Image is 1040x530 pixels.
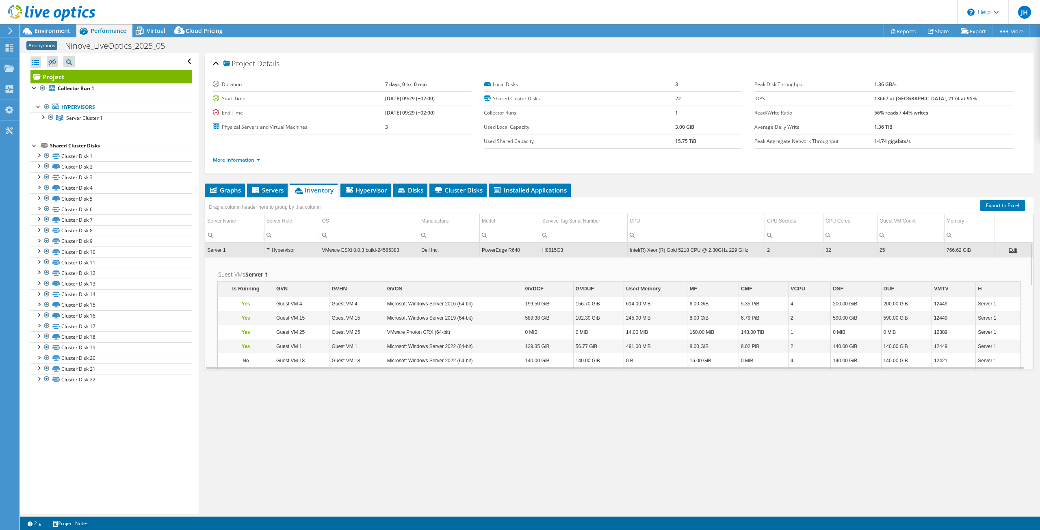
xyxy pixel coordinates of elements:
[218,297,274,311] td: Column Is Running, Value Yes
[922,25,955,37] a: Share
[274,340,329,354] td: Column GVN, Value Guest VM 1
[479,214,540,228] td: Model Column
[791,284,805,294] div: VCPU
[831,325,881,340] td: Column DSF, Value 0 MiB
[624,325,687,340] td: Column Used Memory, Value 14.00 MiB
[934,284,949,294] div: VMTV
[626,284,661,294] div: Used Memory
[329,297,385,311] td: Column GVHN, Value Guest VM 4
[385,340,523,354] td: Column GVOS, Value Microsoft Windows Server 2022 (64-bit)
[754,109,874,117] label: Read/Write Ratio
[967,9,975,16] svg: \n
[205,214,264,228] td: Server Name Column
[881,311,932,325] td: Column DUF, Value 590.00 GiB
[30,353,192,363] a: Cluster Disk 20
[482,216,495,226] div: Model
[932,354,975,368] td: Column VMTV, Value 12421
[484,137,675,145] label: Used Shared Capacity
[739,311,788,325] td: Column CMF, Value 6.79 PiB
[223,60,255,68] span: Project
[213,123,385,131] label: Physical Servers and Virtual Machines
[266,216,292,226] div: Server Role
[881,297,932,311] td: Column DUF, Value 200.00 GiB
[66,115,103,121] span: Server Cluster 1
[30,172,192,183] a: Cluster Disk 3
[484,95,675,103] label: Shared Cluster Disks
[264,243,320,257] td: Column Server Role, Value Hypervisor
[30,247,192,257] a: Cluster Disk 10
[992,25,1030,37] a: More
[789,340,831,354] td: Column VCPU, Value 2
[493,186,567,194] span: Installed Applications
[30,289,192,300] a: Cluster Disk 14
[825,216,850,226] div: CPU Cores
[947,216,964,226] div: Memory
[945,228,994,242] td: Column Memory, Filter cell
[874,95,977,102] b: 13667 at [GEOGRAPHIC_DATA], 2174 at 95%
[874,138,911,145] b: 14.74 gigabits/s
[30,279,192,289] a: Cluster Disk 13
[251,186,284,194] span: Servers
[50,141,192,151] div: Shared Cluster Disks
[739,340,788,354] td: Column CMF, Value 8.02 PiB
[421,216,450,226] div: Manufacturer
[205,228,264,242] td: Column Server Name, Filter cell
[823,228,877,242] td: Column CPU Cores, Filter cell
[739,297,788,311] td: Column CMF, Value 5.35 PiB
[976,325,1020,340] td: Column H, Value Server 1
[739,325,788,340] td: Column CMF, Value 148.00 TiB
[630,216,640,226] div: CPU
[30,310,192,321] a: Cluster Disk 16
[30,70,192,83] a: Project
[22,518,47,528] a: 2
[976,282,1020,296] td: H Column
[628,214,765,228] td: CPU Column
[264,214,320,228] td: Server Role Column
[874,123,893,130] b: 1.36 TiB
[419,243,480,257] td: Column Manufacturer, Value Dell Inc.
[30,374,192,385] a: Cluster Disk 22
[877,228,945,242] td: Column Guest VM Count, Filter cell
[218,282,274,296] td: Is Running Column
[385,81,427,88] b: 7 days, 0 hr, 0 min
[329,354,385,368] td: Column GVHN, Value Guest VM 18
[542,216,600,226] div: Service Tag Serial Number
[274,297,329,311] td: Column GVN, Value Guest VM 4
[932,340,975,354] td: Column VMTV, Value 12449
[675,81,678,88] b: 3
[479,243,540,257] td: Column Model, Value PowerEdge R640
[754,123,874,131] label: Average Daily Write
[831,311,881,325] td: Column DSF, Value 590.00 GiB
[329,282,385,296] td: GVHN Column
[833,284,843,294] div: DSF
[932,311,975,325] td: Column VMTV, Value 12449
[274,311,329,325] td: Column GVN, Value Guest VM 15
[30,83,192,94] a: Collector Run 1
[61,41,178,50] h1: Ninove_LiveOptics_2025_05
[274,282,329,296] td: GVN Column
[976,297,1020,311] td: Column H, Value Server 1
[624,354,687,368] td: Column Used Memory, Value 0 B
[765,228,823,242] td: Column CPU Sockets, Filter cell
[329,311,385,325] td: Column GVHN, Value Guest VM 15
[205,243,264,257] td: Column Server Name, Value Server 1
[26,41,57,50] span: Anonymous
[675,95,681,102] b: 22
[385,123,388,130] b: 3
[30,112,192,123] a: Server Cluster 1
[218,340,274,354] td: Column Is Running, Value Yes
[976,354,1020,368] td: Column H, Value Server 1
[30,268,192,278] a: Cluster Disk 12
[245,270,268,278] b: Server 1
[523,282,573,296] td: GVDCF Column
[877,243,945,257] td: Column Guest VM Count, Value 25
[789,297,831,311] td: Column VCPU, Value 4
[523,311,573,325] td: Column GVDCF, Value 589.38 GiB
[573,282,624,296] td: GVDUF Column
[479,228,540,242] td: Column Model, Filter cell
[932,282,975,296] td: VMTV Column
[628,243,765,257] td: Column CPU, Value Intel(R) Xeon(R) Gold 5218 CPU @ 2.30GHz 229 GHz
[976,311,1020,325] td: Column H, Value Server 1
[628,228,765,242] td: Column CPU, Filter cell
[385,354,523,368] td: Column GVOS, Value Microsoft Windows Server 2022 (64-bit)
